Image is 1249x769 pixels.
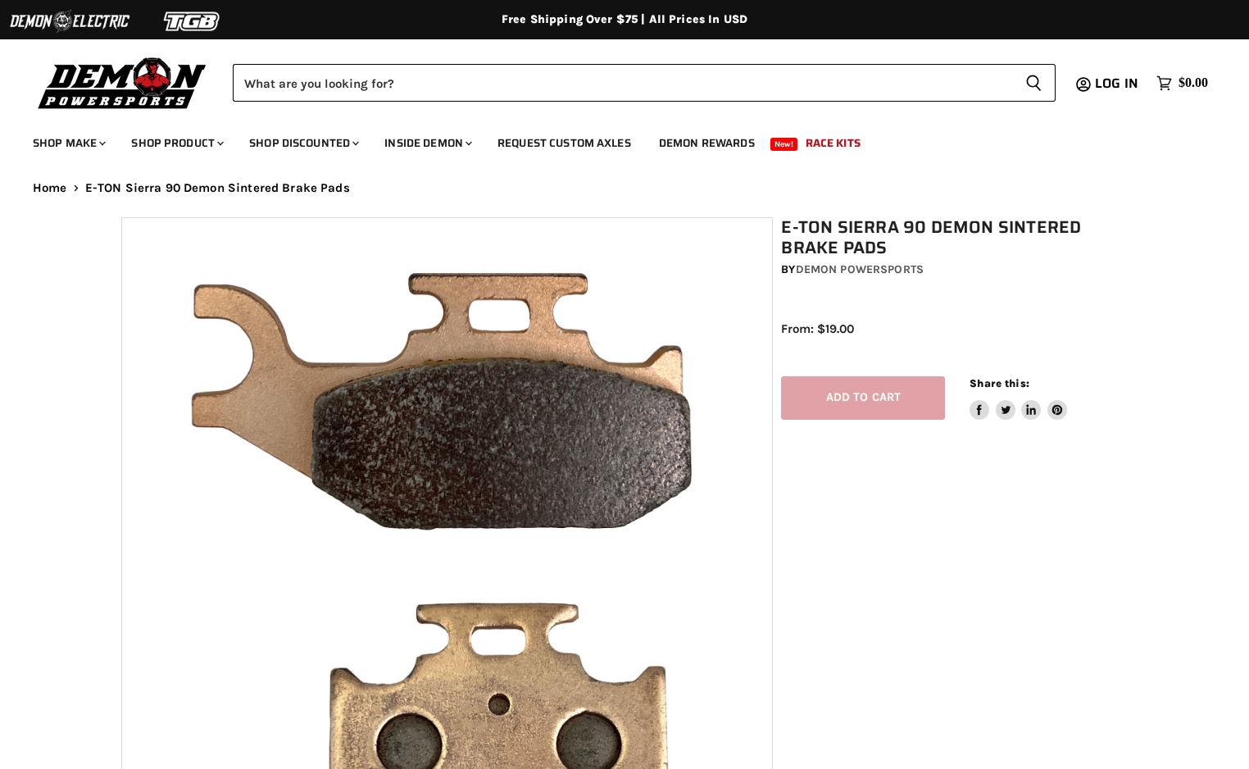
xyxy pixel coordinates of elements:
[33,53,212,111] img: Demon Powersports
[372,126,482,160] a: Inside Demon
[647,126,767,160] a: Demon Rewards
[485,126,643,160] a: Request Custom Axles
[119,126,234,160] a: Shop Product
[1148,71,1216,95] a: $0.00
[85,181,350,195] span: E-TON Sierra 90 Demon Sintered Brake Pads
[1088,76,1148,91] a: Log in
[8,6,131,37] img: Demon Electric Logo 2
[1012,64,1056,102] button: Search
[20,126,116,160] a: Shop Make
[970,377,1029,389] span: Share this:
[796,262,924,276] a: Demon Powersports
[1179,75,1208,91] span: $0.00
[20,120,1204,160] ul: Main menu
[970,376,1067,420] aside: Share this:
[1095,73,1138,93] span: Log in
[233,64,1056,102] form: Product
[131,6,254,37] img: TGB Logo 2
[233,64,1012,102] input: Search
[781,321,854,336] span: From: $19.00
[33,181,67,195] a: Home
[237,126,369,160] a: Shop Discounted
[770,138,798,151] span: New!
[793,126,873,160] a: Race Kits
[781,261,1136,279] div: by
[781,217,1136,258] h1: E-TON Sierra 90 Demon Sintered Brake Pads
